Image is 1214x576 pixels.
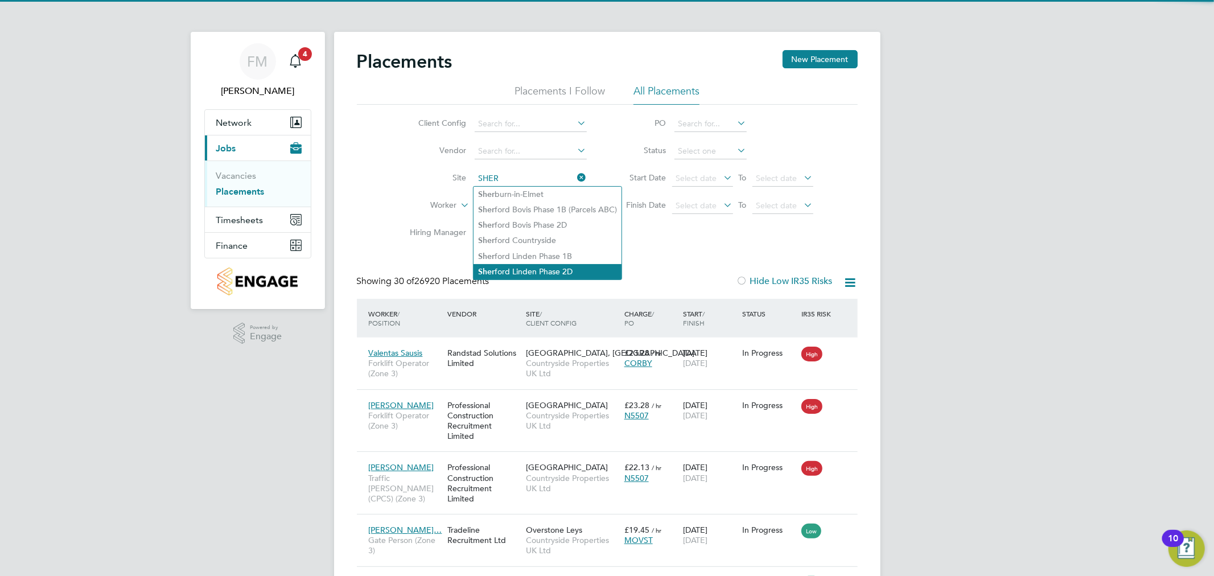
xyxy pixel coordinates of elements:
div: [DATE] [680,394,739,426]
b: Sher [478,252,495,261]
span: [DATE] [683,473,707,483]
span: Countryside Properties UK Ltd [526,410,619,431]
div: Status [739,303,799,324]
li: burn-in-Elmet [474,187,622,202]
span: [DATE] [683,358,707,368]
span: £23.28 [624,400,649,410]
span: Select date [676,173,717,183]
span: N5507 [624,410,649,421]
input: Search for... [475,116,587,132]
span: / Finish [683,309,705,327]
span: Forklift Operator (Zone 3) [369,358,442,378]
span: MOVST [624,535,653,545]
span: / hr [652,349,661,357]
span: 30 of [394,275,415,287]
span: CORBY [624,358,652,368]
div: [DATE] [680,342,739,374]
button: Network [205,110,311,135]
nav: Main navigation [191,32,325,309]
span: High [801,399,822,414]
span: Overstone Leys [526,525,582,535]
li: ford Bovis Phase 2D [474,217,622,233]
span: [GEOGRAPHIC_DATA] [526,400,608,410]
span: Select date [756,200,797,211]
div: In Progress [742,525,796,535]
span: Forklift Operator (Zone 3) [369,410,442,431]
div: IR35 Risk [799,303,838,324]
label: Finish Date [615,200,666,210]
a: Powered byEngage [233,323,282,344]
span: Low [801,524,821,538]
span: 26920 Placements [394,275,489,287]
span: Countryside Properties UK Ltd [526,473,619,493]
label: Hide Low IR35 Risks [736,275,833,287]
a: FM[PERSON_NAME] [204,43,311,98]
div: Professional Construction Recruitment Limited [445,394,523,447]
div: Tradeline Recruitment Ltd [445,519,523,551]
span: Powered by [250,323,282,332]
a: 4 [284,43,307,80]
button: Open Resource Center, 10 new notifications [1168,530,1205,567]
a: Vacancies [216,170,257,181]
span: Network [216,117,252,128]
input: Search for... [475,143,587,159]
button: New Placement [783,50,858,68]
b: Sher [478,236,495,245]
span: Select date [756,173,797,183]
span: Countryside Properties UK Ltd [526,358,619,378]
span: Gate Person (Zone 3) [369,535,442,556]
b: Sher [478,205,495,215]
div: Professional Construction Recruitment Limited [445,456,523,509]
span: N5507 [624,473,649,483]
button: Timesheets [205,207,311,232]
div: Showing [357,275,492,287]
span: Engage [250,332,282,342]
button: Finance [205,233,311,258]
label: Client Config [401,118,467,128]
span: / hr [652,463,661,472]
div: Site [523,303,622,333]
label: Site [401,172,467,183]
input: Search for... [674,116,747,132]
label: Worker [392,200,457,211]
span: £23.28 [624,348,649,358]
a: [PERSON_NAME]…Gate Person (Zone 3)Tradeline Recruitment LtdOverstone LeysCountryside Properties U... [366,519,858,528]
h2: Placements [357,50,452,73]
span: FM [248,54,268,69]
span: Valentas Sausis [369,348,423,358]
div: In Progress [742,348,796,358]
span: To [735,198,750,212]
li: ford Countryside [474,233,622,248]
label: Status [615,145,666,155]
div: Vendor [445,303,523,324]
span: [PERSON_NAME] [369,400,434,410]
span: 4 [298,47,312,61]
li: Placements I Follow [515,84,605,105]
span: / PO [624,309,654,327]
div: [DATE] [680,519,739,551]
span: [GEOGRAPHIC_DATA], [GEOGRAPHIC_DATA] [526,348,694,358]
span: Fletcher Melhuish [204,84,311,98]
span: Select date [676,200,717,211]
b: Sher [478,190,495,199]
span: [PERSON_NAME] [369,462,434,472]
li: All Placements [633,84,699,105]
span: / Client Config [526,309,577,327]
a: [PERSON_NAME]Traffic [PERSON_NAME] (CPCS) (Zone 3)Professional Construction Recruitment Limited[G... [366,456,858,466]
span: Finance [216,240,248,251]
li: ford Linden Phase 2D [474,264,622,279]
div: Randstad Solutions Limited [445,342,523,374]
span: £19.45 [624,525,649,535]
b: Sher [478,267,495,277]
li: ford Linden Phase 1B [474,249,622,264]
div: Charge [622,303,681,333]
span: Countryside Properties UK Ltd [526,535,619,556]
a: [PERSON_NAME]Forklift Operator (Zone 3)Professional Construction Recruitment Limited[GEOGRAPHIC_D... [366,394,858,404]
img: countryside-properties-logo-retina.png [217,268,298,295]
span: / hr [652,526,661,534]
a: Placements [216,186,265,197]
div: Jobs [205,161,311,207]
span: [GEOGRAPHIC_DATA] [526,462,608,472]
button: Jobs [205,135,311,161]
b: Sher [478,220,495,230]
